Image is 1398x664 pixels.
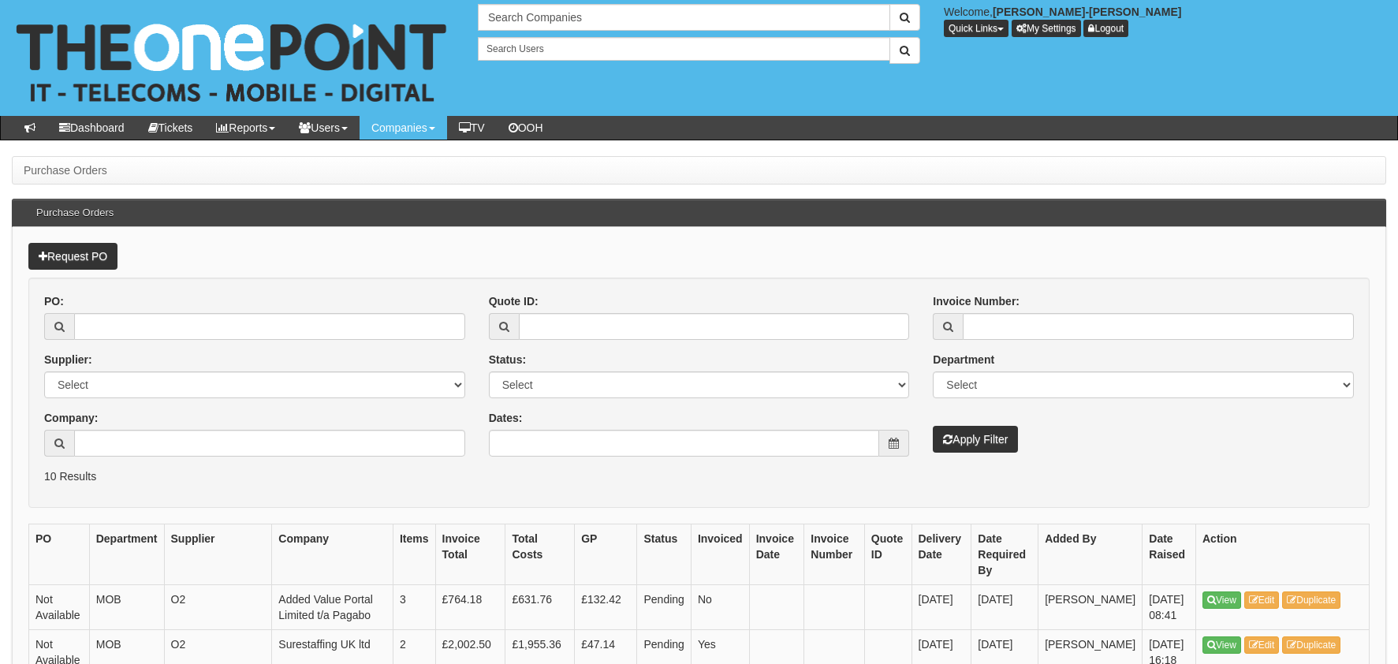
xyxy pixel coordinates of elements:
[164,584,272,629] td: O2
[1038,584,1143,629] td: [PERSON_NAME]
[28,243,117,270] a: Request PO
[1083,20,1128,37] a: Logout
[575,524,637,584] th: GP
[1143,524,1196,584] th: Date Raised
[47,116,136,140] a: Dashboard
[944,20,1008,37] button: Quick Links
[28,200,121,226] h3: Purchase Orders
[489,352,526,367] label: Status:
[44,352,92,367] label: Supplier:
[1196,524,1370,584] th: Action
[29,524,90,584] th: PO
[993,6,1182,18] b: [PERSON_NAME]-[PERSON_NAME]
[864,524,911,584] th: Quote ID
[932,4,1398,37] div: Welcome,
[637,524,691,584] th: Status
[1038,524,1143,584] th: Added By
[24,162,107,178] li: Purchase Orders
[933,426,1018,453] button: Apply Filter
[136,116,205,140] a: Tickets
[447,116,497,140] a: TV
[575,584,637,629] td: £132.42
[1202,591,1241,609] a: View
[164,524,272,584] th: Supplier
[272,584,393,629] td: Added Value Portal Limited t/a Pagabo
[360,116,447,140] a: Companies
[933,352,994,367] label: Department
[204,116,287,140] a: Reports
[44,410,98,426] label: Company:
[393,584,435,629] td: 3
[911,524,971,584] th: Delivery Date
[489,410,523,426] label: Dates:
[911,584,971,629] td: [DATE]
[44,293,64,309] label: PO:
[1012,20,1081,37] a: My Settings
[497,116,555,140] a: OOH
[89,584,164,629] td: MOB
[1143,584,1196,629] td: [DATE] 08:41
[478,4,890,31] input: Search Companies
[44,468,1354,484] p: 10 Results
[971,524,1038,584] th: Date Required By
[1244,591,1280,609] a: Edit
[691,584,749,629] td: No
[691,524,749,584] th: Invoiced
[804,524,865,584] th: Invoice Number
[1202,636,1241,654] a: View
[749,524,804,584] th: Invoice Date
[435,584,505,629] td: £764.18
[1282,636,1340,654] a: Duplicate
[29,584,90,629] td: Not Available
[637,584,691,629] td: Pending
[287,116,360,140] a: Users
[971,584,1038,629] td: [DATE]
[478,37,890,61] input: Search Users
[272,524,393,584] th: Company
[393,524,435,584] th: Items
[489,293,539,309] label: Quote ID:
[1282,591,1340,609] a: Duplicate
[1244,636,1280,654] a: Edit
[435,524,505,584] th: Invoice Total
[505,584,575,629] td: £631.76
[89,524,164,584] th: Department
[933,293,1020,309] label: Invoice Number:
[505,524,575,584] th: Total Costs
